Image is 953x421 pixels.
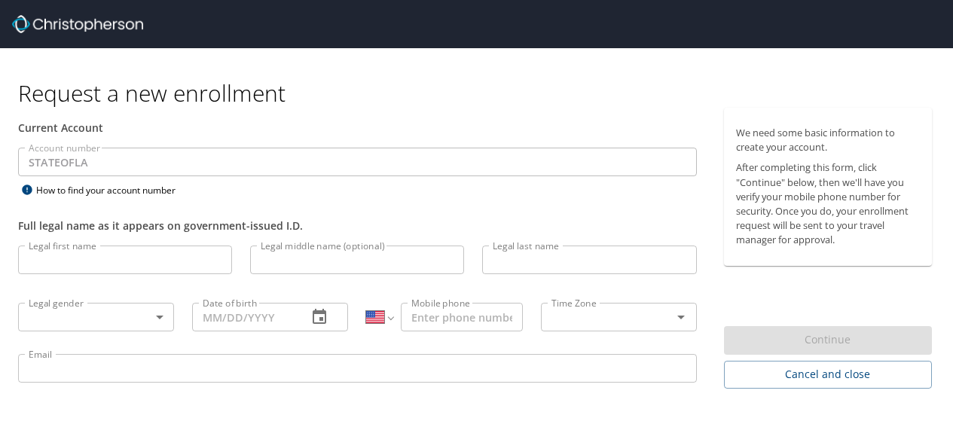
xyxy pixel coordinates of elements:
[724,361,932,389] button: Cancel and close
[18,181,206,200] div: How to find your account number
[401,303,522,331] input: Enter phone number
[736,160,920,247] p: After completing this form, click "Continue" below, then we'll have you verify your mobile phone ...
[736,365,920,384] span: Cancel and close
[192,303,295,331] input: MM/DD/YYYY
[18,78,944,108] h1: Request a new enrollment
[12,15,143,33] img: cbt logo
[670,307,692,328] button: Open
[18,120,697,136] div: Current Account
[18,303,174,331] div: ​
[736,126,920,154] p: We need some basic information to create your account.
[18,218,697,233] div: Full legal name as it appears on government-issued I.D.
